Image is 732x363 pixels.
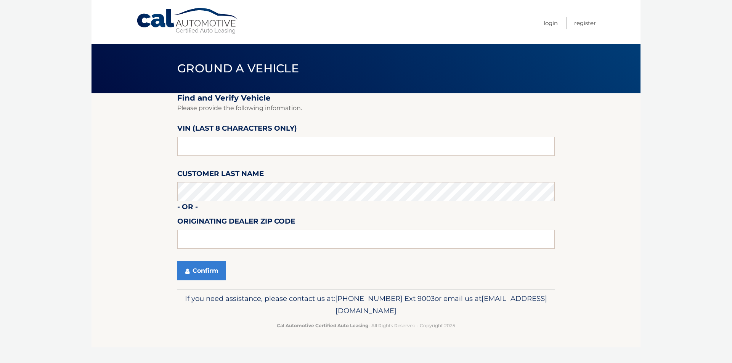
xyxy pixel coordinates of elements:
[177,93,555,103] h2: Find and Verify Vehicle
[182,321,550,329] p: - All Rights Reserved - Copyright 2025
[544,17,558,29] a: Login
[177,261,226,280] button: Confirm
[177,61,299,75] span: Ground a Vehicle
[277,323,368,328] strong: Cal Automotive Certified Auto Leasing
[335,294,435,303] span: [PHONE_NUMBER] Ext 9003
[136,8,239,35] a: Cal Automotive
[574,17,596,29] a: Register
[177,201,198,215] label: - or -
[177,123,297,137] label: VIN (last 8 characters only)
[182,293,550,317] p: If you need assistance, please contact us at: or email us at
[177,216,295,230] label: Originating Dealer Zip Code
[177,168,264,182] label: Customer Last Name
[177,103,555,114] p: Please provide the following information.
